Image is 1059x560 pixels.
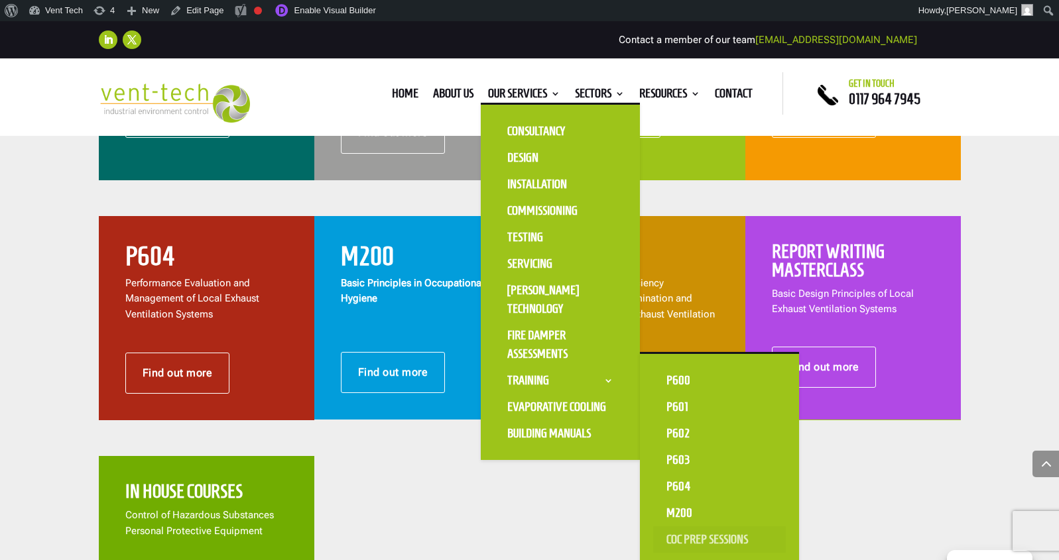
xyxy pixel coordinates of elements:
a: Sectors [575,89,625,103]
a: P600 [653,367,786,394]
a: Design [494,144,627,171]
span: Performance Evaluation and Management of Local Exhaust Ventilation Systems [125,277,259,321]
a: 0117 964 7945 [849,91,920,107]
a: P602 [653,420,786,447]
a: Building Manuals [494,420,627,447]
a: Find out more [125,353,230,394]
a: M200 [653,500,786,526]
a: Evaporative Cooling [494,394,627,420]
a: Find out more [341,352,446,393]
a: About us [433,89,473,103]
h2: M200 [341,243,503,276]
a: P603 [653,447,786,473]
span: Basic Design Principles of Local Exhaust Ventilation Systems [772,288,914,315]
a: P604 [653,473,786,500]
a: Servicing [494,251,627,277]
a: Follow on LinkedIn [99,30,117,49]
span: Contact a member of our team [619,34,917,46]
a: [PERSON_NAME] Technology [494,277,627,322]
a: Testing [494,224,627,251]
a: CoC Prep Sessions [653,526,786,553]
a: Commissioning [494,197,627,224]
img: 2023-09-27T08_35_16.549ZVENT-TECH---Clear-background [99,84,251,123]
a: Home [392,89,418,103]
h2: Report Writing Masterclass [772,243,934,286]
a: Training [494,367,627,394]
h2: P604 [125,243,288,276]
span: Control of Hazardous Substances Personal Protective Equipment [125,509,274,537]
a: [EMAIL_ADDRESS][DOMAIN_NAME] [755,34,917,46]
span: [PERSON_NAME] [946,5,1017,15]
a: Resources [639,89,700,103]
a: Installation [494,171,627,197]
div: Focus keyphrase not set [254,7,262,15]
a: Our Services [488,89,560,103]
h2: In house Courses [125,482,288,508]
a: Fire Damper Assessments [494,322,627,367]
a: Follow on X [123,30,141,49]
a: Consultancy [494,118,627,144]
a: Find out more [772,347,877,388]
span: Get in touch [849,78,895,89]
a: P601 [653,394,786,420]
strong: Basic Principles in Occupational Hygiene [341,277,484,305]
a: Contact [715,89,753,103]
